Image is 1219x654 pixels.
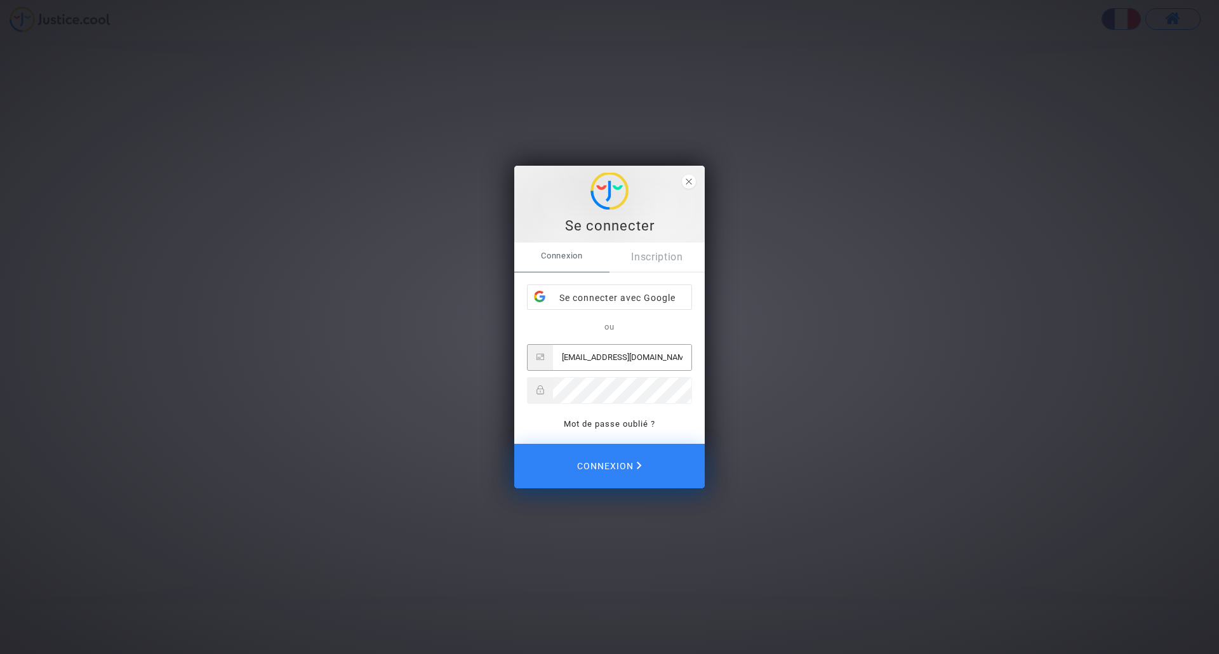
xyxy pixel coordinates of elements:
[609,243,705,272] a: Inscription
[514,444,705,488] button: Connexion
[528,285,691,310] div: Se connecter avec Google
[604,322,615,331] span: ou
[564,419,655,429] a: Mot de passe oublié ?
[553,378,691,403] input: Password
[682,175,696,189] span: close
[553,345,691,370] input: Email
[514,243,609,269] span: Connexion
[521,217,698,236] div: Se connecter
[577,453,642,479] span: Connexion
